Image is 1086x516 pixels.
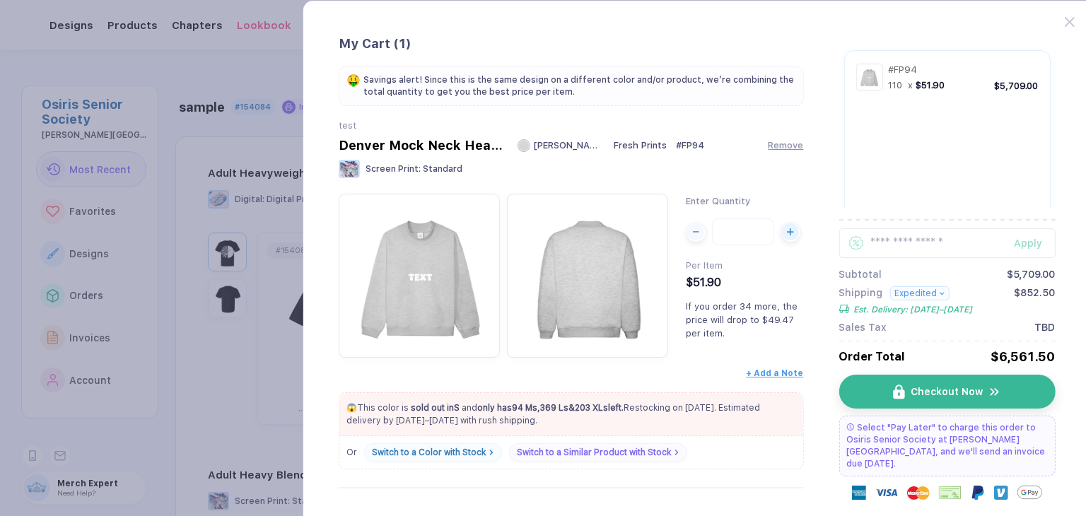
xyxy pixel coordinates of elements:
[907,481,930,504] img: master-card
[1017,480,1042,505] img: GPay
[676,140,704,151] span: # FP94
[994,486,1008,500] img: Venmo
[839,375,1055,409] button: iconCheckout Nowicon
[339,160,360,178] img: Screen Print
[1034,322,1055,333] span: TBD
[339,120,804,131] div: test
[846,423,853,430] img: pay later
[839,322,887,333] span: Sales Tax
[916,80,945,90] span: $51.90
[364,443,502,462] a: Switch to a Color with Stock
[517,447,671,457] div: Switch to a Similar Product with Stock
[996,228,1055,258] button: Apply
[839,416,1055,476] div: Select "Pay Later" to charge this order to Osiris Senior Society at [PERSON_NAME][GEOGRAPHIC_DATA...
[686,276,721,289] span: $51.90
[893,385,905,399] img: icon
[346,403,357,413] span: 😱
[971,486,985,500] img: Paypal
[477,403,624,413] strong: only has left.
[908,80,913,90] span: x
[575,403,608,413] strong: 203 XLs
[686,260,723,271] span: Per Item
[988,385,1001,399] img: icon
[339,401,803,427] p: This color is and Restocking on [DATE]. Estimated delivery by [DATE]–[DATE] with rush shipping.
[372,447,486,457] div: Switch to a Color with Stock
[686,196,750,206] span: Enter Quantity
[512,403,537,413] strong: 94 Ms
[852,486,866,500] img: express
[839,269,882,280] span: Subtotal
[994,81,1038,91] div: $5,709.00
[939,486,962,500] img: cheque
[911,386,983,397] span: Checkout Now
[512,403,540,413] span: ,
[746,368,803,378] button: + Add a Note
[411,403,460,413] strong: sold out in S
[346,201,493,348] img: 932a17bf-0d7a-4a15-ad24-4099d228c01c_nt_front_1753982426626.jpg
[888,64,917,75] span: # FP94
[768,140,803,151] button: Remove
[346,447,357,457] span: Or
[853,305,972,315] span: Est. Delivery: [DATE]–[DATE]
[509,443,687,462] a: Switch to a Similar Product with Stock
[839,350,905,363] span: Order Total
[686,301,798,339] span: If you order 34 more, the price will drop to $49.47 per item.
[514,201,661,348] img: 932a17bf-0d7a-4a15-ad24-4099d228c01c_nt_back_1753982426629.jpg
[346,74,361,86] span: 🤑
[540,403,575,413] span: &
[614,140,667,151] span: Fresh Prints
[366,164,421,174] span: Screen Print :
[540,403,568,413] strong: 369 Ls
[339,36,804,52] div: My Cart ( 1 )
[991,349,1055,364] div: $6,561.50
[839,287,882,300] span: Shipping
[1014,238,1055,249] div: Apply
[1007,269,1055,280] div: $5,709.00
[888,80,902,90] span: 110
[858,66,880,88] img: 932a17bf-0d7a-4a15-ad24-4099d228c01c_nt_front_1753982426626.jpg
[423,164,462,174] span: Standard
[363,74,796,98] span: Savings alert! Since this is the same design on a different color and/or product, we’re combining...
[534,140,605,151] span: [PERSON_NAME]
[1014,287,1055,315] span: $852.50
[339,138,508,153] div: Denver Mock Neck Heavyweight Sweatshirt
[875,481,898,504] img: visa
[889,286,950,300] button: Expedited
